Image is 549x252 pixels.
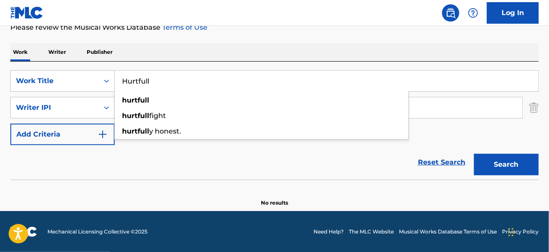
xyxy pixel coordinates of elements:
a: Musical Works Database Terms of Use [399,228,497,236]
a: Need Help? [314,228,344,236]
span: y honest. [149,127,181,135]
a: Reset Search [414,153,470,172]
img: search [445,8,456,18]
a: Public Search [442,4,459,22]
div: Help [464,4,482,22]
strong: hurtfull [122,127,149,135]
form: Search Form [10,70,539,180]
strong: hurtfull [122,96,149,104]
button: Add Criteria [10,124,115,145]
img: logo [10,227,37,237]
strong: hurtfull [122,112,149,120]
a: The MLC Website [349,228,394,236]
p: Writer [46,43,69,61]
img: 9d2ae6d4665cec9f34b9.svg [97,129,108,140]
img: MLC Logo [10,6,44,19]
div: Drag [508,219,514,245]
img: help [468,8,478,18]
p: Publisher [84,43,115,61]
span: Mechanical Licensing Collective © 2025 [47,228,147,236]
p: Please review the Musical Works Database [10,22,539,33]
iframe: Chat Widget [506,211,549,252]
a: Log In [487,2,539,24]
div: Work Title [16,76,94,86]
p: No results [261,189,288,207]
img: Delete Criterion [529,97,539,118]
a: Terms of Use [160,23,207,31]
p: Work [10,43,30,61]
div: Writer IPI [16,103,94,113]
a: Privacy Policy [502,228,539,236]
button: Search [474,154,539,175]
span: fight [149,112,166,120]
